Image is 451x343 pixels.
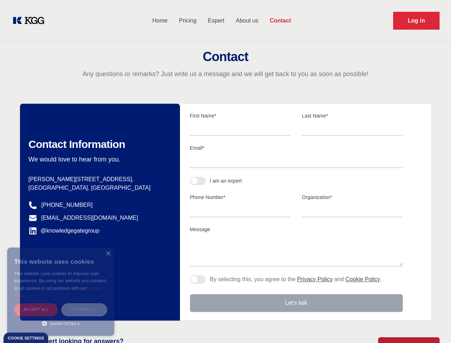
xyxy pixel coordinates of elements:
[8,336,44,340] div: Cookie settings
[29,175,169,184] p: [PERSON_NAME][STREET_ADDRESS],
[105,251,111,257] div: Close
[173,11,202,30] a: Pricing
[190,226,403,233] label: Message
[14,320,107,327] div: Show details
[190,294,403,312] button: Let's talk
[146,11,173,30] a: Home
[14,253,107,270] div: This website uses cookies
[210,177,242,184] div: I am an expert
[415,309,451,343] iframe: Chat Widget
[264,11,297,30] a: Contact
[230,11,264,30] a: About us
[210,275,382,284] p: By selecting this, you agree to the and .
[393,12,440,30] a: Request Demo
[9,50,442,64] h2: Contact
[29,184,169,192] p: [GEOGRAPHIC_DATA], [GEOGRAPHIC_DATA]
[29,227,100,235] a: @knowledgegategroup
[61,303,107,316] div: Decline all
[302,112,403,119] label: Last Name*
[11,15,50,26] a: KOL Knowledge Platform: Talk to Key External Experts (KEE)
[297,276,333,282] a: Privacy Policy
[302,194,403,201] label: Organization*
[9,70,442,78] p: Any questions or remarks? Just write us a message and we will get back to you as soon as possible!
[190,112,291,119] label: First Name*
[202,11,230,30] a: Expert
[41,201,93,209] a: [PHONE_NUMBER]
[14,303,58,316] div: Accept all
[345,276,380,282] a: Cookie Policy
[190,144,403,151] label: Email*
[14,271,106,291] span: This website uses cookies to improve user experience. By using our website you consent to all coo...
[14,286,101,298] a: Cookie Policy
[29,155,169,164] p: We would love to hear from you.
[50,322,80,326] span: Show details
[29,138,169,151] h2: Contact Information
[41,214,138,222] a: [EMAIL_ADDRESS][DOMAIN_NAME]
[190,194,291,201] label: Phone Number*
